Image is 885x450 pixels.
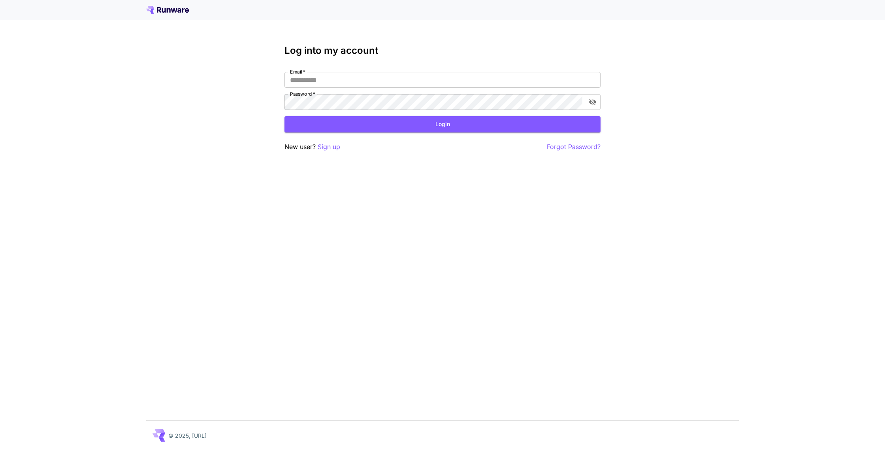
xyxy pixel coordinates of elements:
p: © 2025, [URL] [168,431,207,440]
button: Login [284,116,601,132]
h3: Log into my account [284,45,601,56]
label: Password [290,91,315,97]
label: Email [290,68,305,75]
button: Sign up [318,142,340,152]
p: New user? [284,142,340,152]
button: Forgot Password? [547,142,601,152]
button: toggle password visibility [586,95,600,109]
